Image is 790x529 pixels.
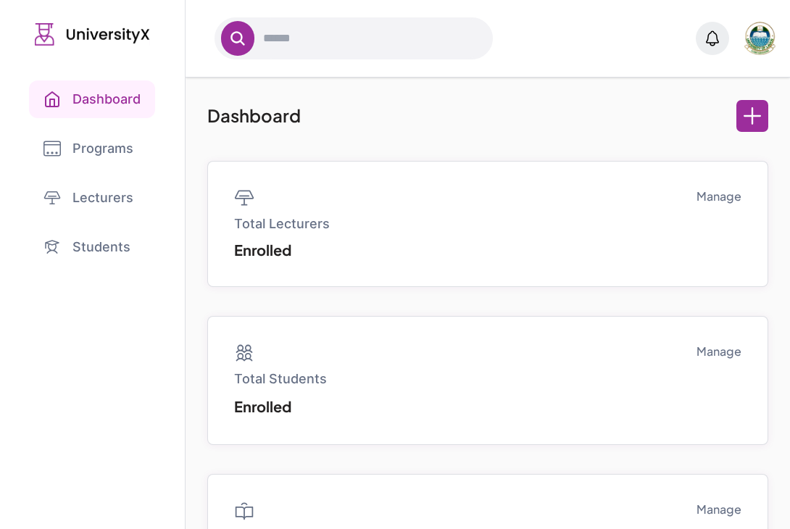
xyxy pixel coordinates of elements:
a: Lecturers [29,179,156,217]
p: Total Lecturers [234,214,330,234]
p: Enrolled [234,395,327,418]
a: Dashboard [29,80,155,118]
p: Enrolled [234,240,330,260]
p: Dashboard [207,100,301,131]
a: Manage [697,343,741,360]
a: Programs [29,130,156,167]
a: Manage [697,188,741,205]
a: Manage [697,501,741,518]
p: Total Students [234,369,327,389]
a: Students [29,228,156,266]
img: UniversityX [35,23,150,46]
